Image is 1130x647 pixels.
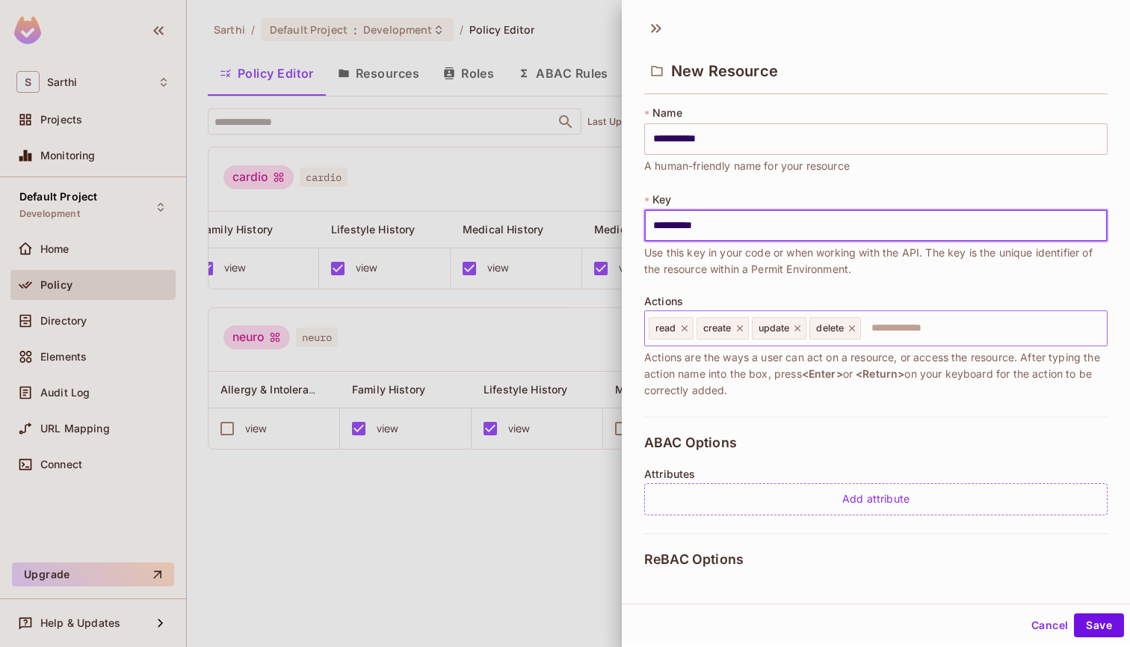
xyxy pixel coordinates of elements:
span: Use this key in your code or when working with the API. The key is the unique identifier of the r... [644,245,1108,277]
span: Actions are the ways a user can act on a resource, or access the resource. After typing the actio... [644,349,1108,399]
span: A human-friendly name for your resource [644,158,850,174]
div: Add attribute [644,483,1108,515]
span: Attributes [644,468,696,480]
span: read [655,322,676,334]
span: <Return> [856,367,904,380]
div: update [752,317,807,340]
span: <Enter> [802,367,843,380]
div: delete [809,317,861,340]
span: ABAC Options [644,435,737,450]
button: Save [1074,613,1124,637]
div: create [697,317,749,340]
span: delete [816,322,844,334]
span: ReBAC Options [644,552,744,567]
span: Name [652,107,682,119]
span: create [703,322,732,334]
span: Key [652,194,671,206]
span: New Resource [671,62,778,80]
span: Actions [644,295,683,307]
div: read [649,317,694,340]
button: Cancel [1025,613,1074,637]
span: update [759,322,790,334]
